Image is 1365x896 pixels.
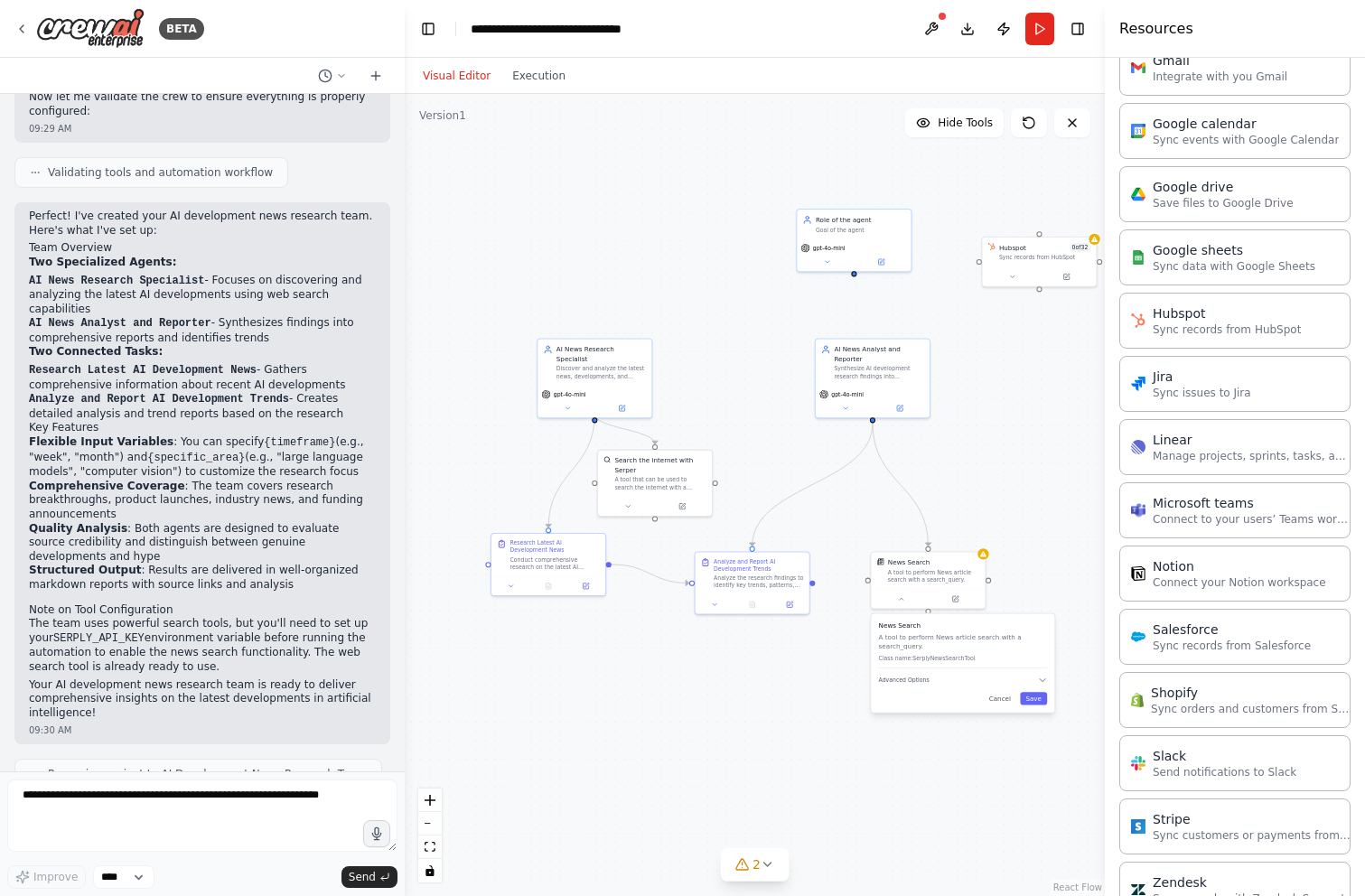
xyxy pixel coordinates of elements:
[29,723,376,737] div: 09:30 AM
[510,556,600,571] div: Conduct comprehensive research on the latest AI development news from the past {timeframe} coveri...
[1153,368,1251,386] div: Jira
[412,65,501,87] button: Visual Editor
[1131,187,1145,201] img: Google Drive
[773,599,805,610] button: Open in side panel
[1131,124,1145,138] img: Google Calendar
[1153,241,1315,259] div: Google sheets
[29,345,163,358] strong: Two Connected Tasks:
[888,569,980,583] div: A tool to perform News article search with a search_query.
[29,241,376,256] h2: Team Overview
[1153,322,1301,337] p: Sync records from HubSpot
[418,859,442,882] button: toggle interactivity
[1153,747,1296,765] div: Slack
[29,317,211,330] code: AI News Analyst and Reporter
[48,767,367,781] span: Renaming project to AI Development News Research Team
[36,8,145,49] img: Logo
[1153,494,1351,512] div: Microsoft teams
[1153,557,1326,575] div: Notion
[1041,271,1093,282] button: Open in side panel
[29,522,127,535] strong: Quality Analysis
[597,450,713,517] div: SerperDevToolSearch the internet with SerperA tool that can be used to search the internet with a...
[1131,61,1145,75] img: Gmail
[614,456,706,475] div: Search the internet with Serper
[612,560,689,588] g: Edge from b4951917-6755-4d79-ba83-af9a4392da9b to ed350c03-a3bb-4a2f-937d-2a5b35021e70
[29,564,141,576] strong: Structured Output
[1131,440,1145,454] img: Linear
[1153,449,1351,463] p: Manage projects, sprints, tasks, and bug tracking in Linear
[1131,693,1144,707] img: Shopify
[29,435,173,448] strong: Flexible Input Variables
[981,237,1097,287] div: HubSpotHubspot0of32Sync records from HubSpot
[590,414,659,444] g: Edge from 980c6d74-144d-4809-9208-a3be9a25fa6e to 340552d3-6f40-4f97-9a47-29d6524dea1e
[418,812,442,835] button: zoom out
[1020,692,1047,705] button: Save
[614,476,706,490] div: A tool that can be used to search the internet with a search_query. Supports different search typ...
[834,345,923,364] div: AI News Analyst and Reporter
[879,621,1048,630] h3: News Search
[1070,243,1091,252] span: Number of enabled actions
[1153,133,1339,147] p: Sync events with Google Calendar
[1153,639,1311,653] p: Sync records from Salesforce
[656,501,708,512] button: Open in side panel
[999,243,1026,252] div: Hubspot
[29,316,376,345] li: - Synthesizes findings into comprehensive reports and identifies trends
[29,256,176,268] strong: Two Specialized Agents:
[1153,828,1351,843] p: Sync customers or payments from Stripe
[1153,512,1351,527] p: Connect to your users’ Teams workspaces
[720,848,790,882] button: 2
[1153,575,1326,590] p: Connect your Notion workspace
[29,435,376,480] li: : You can specify (e.g., "week", "month") and (e.g., "large language models", "computer vision") ...
[879,676,1048,685] button: Advanced Options
[416,16,441,42] button: Hide left sidebar
[929,593,981,604] button: Open in side panel
[361,65,390,87] button: Start a new chat
[888,558,930,567] div: News Search
[1153,431,1351,449] div: Linear
[544,414,600,527] g: Edge from 980c6d74-144d-4809-9208-a3be9a25fa6e to b4951917-6755-4d79-ba83-af9a4392da9b
[879,655,1048,662] p: Class name: SerplyNewsSearchTool
[1053,882,1102,892] a: React Flow attribution
[816,227,905,234] div: Goal of the agent
[1151,702,1350,716] p: Sync orders and customers from Shopify
[29,393,289,406] code: Analyze and Report AI Development Trends
[1131,250,1145,265] img: Google Sheets
[813,245,846,252] span: gpt-4o-mini
[570,581,602,592] button: Open in side panel
[1153,765,1296,779] p: Send notifications to Slack
[341,866,397,888] button: Send
[748,423,878,546] g: Edge from 985b7979-ee4e-4ce4-9dd0-c6349d9447e9 to ed350c03-a3bb-4a2f-937d-2a5b35021e70
[1151,684,1350,702] div: Shopify
[29,603,376,618] h2: Note on Tool Configuration
[603,456,611,463] img: SerperDevTool
[29,421,376,435] h2: Key Features
[753,855,761,873] span: 2
[1153,810,1351,828] div: Stripe
[311,65,354,87] button: Switch to previous chat
[554,391,586,398] span: gpt-4o-mini
[1153,70,1287,84] p: Integrate with you Gmail
[695,551,810,614] div: Analyze and Report AI Development TrendsAnalyze the research findings to identify key trends, pat...
[29,522,376,565] li: : Both agents are designed to evaluate source credibility and distinguish between genuine develop...
[29,90,376,118] p: Now let me validate the crew to ensure everything is properly configured:
[1153,259,1315,274] p: Sync data with Google Sheets
[48,165,273,180] span: Validating tools and automation workflow
[868,423,933,546] g: Edge from 985b7979-ee4e-4ce4-9dd0-c6349d9447e9 to 1d0bd1b7-db00-4180-9767-cf5b7c53c45b
[528,581,567,592] button: No output available
[418,789,442,812] button: zoom in
[159,18,204,40] div: BETA
[29,274,376,317] li: - Focuses on discovering and analyzing the latest AI developments using web search capabilities
[29,210,376,238] p: Perfect! I've created your AI development news research team. Here's what I've set up:
[714,574,803,589] div: Analyze the research findings to identify key trends, patterns, and implications in AI developmen...
[29,363,376,392] li: - Gathers comprehensive information about recent AI developments
[29,364,257,377] code: Research Latest AI Development News
[418,789,442,882] div: React Flow controls
[1153,51,1287,70] div: Gmail
[1153,621,1311,639] div: Salesforce
[419,108,466,123] div: Version 1
[1153,386,1251,400] p: Sync issues to Jira
[29,480,185,492] strong: Comprehensive Coverage
[1153,873,1345,891] div: Zendesk
[816,215,905,224] div: Role of the agent
[1153,304,1301,322] div: Hubspot
[29,122,376,135] div: 09:29 AM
